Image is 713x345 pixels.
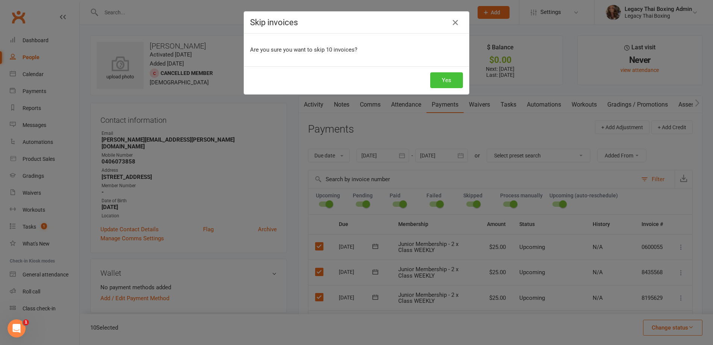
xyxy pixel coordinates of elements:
[23,319,29,325] span: 1
[250,18,463,27] h4: Skip invoices
[250,46,357,53] span: Are you sure you want to skip 10 invoices?
[449,17,461,29] button: Close
[8,319,26,337] iframe: Intercom live chat
[430,72,463,88] button: Yes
